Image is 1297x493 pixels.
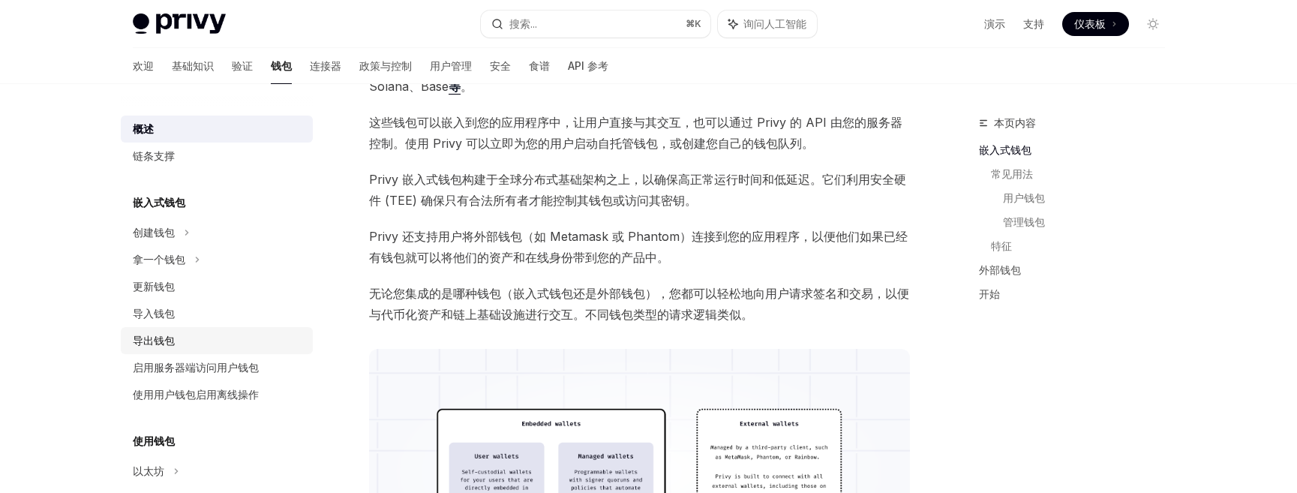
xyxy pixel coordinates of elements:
[1003,186,1177,210] a: 用户钱包
[133,226,175,239] font: 创建钱包
[568,59,608,72] font: API 参考
[271,48,292,84] a: 钱包
[1003,210,1177,234] a: 管理钱包
[979,138,1177,162] a: 嵌入式钱包
[359,48,412,84] a: 政策与控制
[369,172,906,208] font: Privy 嵌入式钱包构建于全球分布式基础架构之上，以确保高正常运行时间和低延迟。它们利用安全硬件 (TEE) 确保只有合法所有者才能控制其钱包或访问其密钥。
[991,162,1177,186] a: 常见用法
[121,327,313,354] a: 导出钱包
[133,149,175,162] font: 链条支撑
[529,48,550,84] a: 食谱
[449,79,461,95] a: 等
[271,59,292,72] font: 钱包
[1074,17,1106,30] font: 仪表板
[991,167,1033,180] font: 常见用法
[979,282,1177,306] a: 开始
[1023,17,1044,32] a: 支持
[121,300,313,327] a: 导入钱包
[1003,215,1045,228] font: 管理钱包
[172,48,214,84] a: 基础知识
[133,464,164,477] font: 以太坊
[369,115,902,151] font: 这些钱包可以嵌入到您的应用程序中，让用户直接与其交互，也可以通过 Privy 的 API 由您的服务器控制。使用 Privy 可以立即为您的用户启动自托管钱包，或创建您自己的钱包队列。
[133,253,185,266] font: 拿一个钱包
[984,17,1005,32] a: 演示
[718,11,817,38] button: 询问人工智能
[172,59,214,72] font: 基础知识
[121,143,313,170] a: 链条支撑
[1023,17,1044,30] font: 支持
[979,263,1021,276] font: 外部钱包
[133,122,154,135] font: 概述
[133,307,175,320] font: 导入钱包
[133,196,185,209] font: 嵌入式钱包
[310,48,341,84] a: 连接器
[121,116,313,143] a: 概述
[133,388,259,401] font: 使用用户钱包启用离线操作
[359,59,412,72] font: 政策与控制
[695,18,701,29] font: K
[310,59,341,72] font: 连接器
[430,48,472,84] a: 用户管理
[1062,12,1129,36] a: 仪表板
[994,116,1036,129] font: 本页内容
[121,354,313,381] a: 启用服务器端访问用户钱包
[133,14,226,35] img: 灯光标志
[133,59,154,72] font: 欢迎
[133,334,175,347] font: 导出钱包
[529,59,550,72] font: 食谱
[481,11,710,38] button: 搜索...⌘K
[509,17,537,30] font: 搜索...
[1003,191,1045,204] font: 用户钱包
[461,79,473,94] font: 。
[232,48,253,84] a: 验证
[490,48,511,84] a: 安全
[369,229,908,265] font: Privy 还支持用户将外部钱包（如 Metamask 或 Phantom）连接到您的应用程序，以便他们如果已经有钱包就可以将他们的资产和在线身份带到您的产品中。
[121,273,313,300] a: 更新钱包
[430,59,472,72] font: 用户管理
[984,17,1005,30] font: 演示
[133,361,259,374] font: 启用服务器端访问用户钱包
[232,59,253,72] font: 验证
[979,287,1000,300] font: 开始
[686,18,695,29] font: ⌘
[133,48,154,84] a: 欢迎
[133,280,175,293] font: 更新钱包
[991,234,1177,258] a: 特征
[568,48,608,84] a: API 参考
[1141,12,1165,36] button: 切换暗模式
[369,286,909,322] font: 无论您集成的是哪种钱包（嵌入式钱包还是外部钱包），您都可以轻松地向用户请求签名和交易，以便与代币化资产和链上基础设施进行交互。不同钱包类型的请求逻辑类似。
[133,434,175,447] font: 使用钱包
[991,239,1012,252] font: 特征
[979,258,1177,282] a: 外部钱包
[743,17,806,30] font: 询问人工智能
[121,381,313,408] a: 使用用户钱包启用离线操作
[490,59,511,72] font: 安全
[979,143,1031,156] font: 嵌入式钱包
